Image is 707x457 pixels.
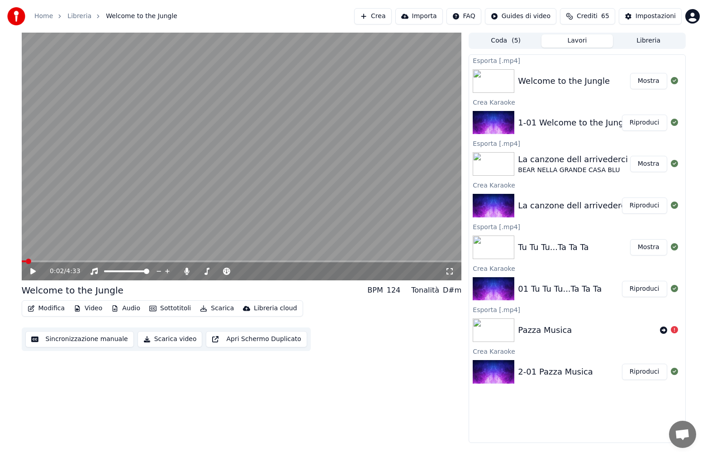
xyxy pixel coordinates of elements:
div: La canzone dell arrivederci [518,153,628,166]
span: ( 5 ) [512,36,521,45]
button: Riproduci [622,115,667,131]
button: Impostazioni [619,8,682,24]
div: Crea Karaoke [469,346,685,356]
div: 124 [387,285,401,296]
span: Crediti [577,12,598,21]
button: Riproduci [622,197,667,214]
a: Libreria [67,12,91,21]
button: Audio [108,302,144,315]
button: Scarica video [138,331,203,347]
button: Coda [470,34,541,48]
div: Pazza Musica [518,324,572,337]
button: Video [70,302,106,315]
div: / [50,267,71,276]
button: Scarica [196,302,237,315]
span: 4:33 [66,267,80,276]
button: Sottotitoli [146,302,195,315]
div: Impostazioni [636,12,676,21]
button: Crea [354,8,391,24]
div: Welcome to the Jungle [22,284,123,297]
button: Riproduci [622,281,667,297]
div: Crea Karaoke [469,263,685,274]
div: 2-01 Pazza Musica [518,366,593,378]
div: Crea Karaoke [469,96,685,107]
div: 01 Tu Tu Tu...Ta Ta Ta [518,283,602,295]
div: Esporta [.mp4] [469,55,685,66]
div: Libreria cloud [254,304,297,313]
button: Libreria [613,34,684,48]
button: Riproduci [622,364,667,380]
div: Esporta [.mp4] [469,138,685,149]
div: Tu Tu Tu...Ta Ta Ta [518,241,588,254]
div: Aprire la chat [669,421,696,448]
span: 0:02 [50,267,64,276]
span: Welcome to the Jungle [106,12,177,21]
button: Mostra [630,73,667,89]
a: Home [34,12,53,21]
img: youka [7,7,25,25]
span: 65 [601,12,609,21]
button: Importa [395,8,443,24]
button: Apri Schermo Duplicato [206,331,307,347]
button: Crediti65 [560,8,615,24]
nav: breadcrumb [34,12,177,21]
button: Lavori [541,34,613,48]
button: Mostra [630,239,667,255]
button: Mostra [630,156,667,172]
div: BPM [367,285,383,296]
div: Esporta [.mp4] [469,221,685,232]
div: D#m [443,285,461,296]
div: BEAR NELLA GRANDE CASA BLU [518,166,628,175]
button: Guides di video [485,8,556,24]
button: FAQ [446,8,481,24]
div: 1-01 Welcome to the Jungle [518,116,631,129]
button: Sincronizzazione manuale [25,331,134,347]
div: Esporta [.mp4] [469,304,685,315]
button: Modifica [24,302,69,315]
div: Tonalità [411,285,439,296]
div: Crea Karaoke [469,179,685,190]
div: Welcome to the Jungle [518,75,610,87]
